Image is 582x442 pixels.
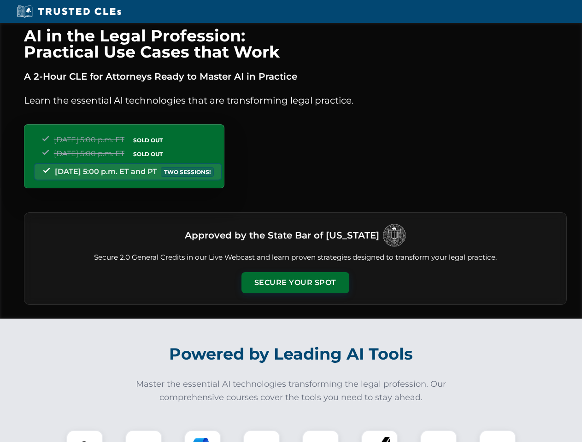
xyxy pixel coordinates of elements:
span: [DATE] 5:00 p.m. ET [54,135,124,144]
img: Trusted CLEs [14,5,124,18]
span: [DATE] 5:00 p.m. ET [54,149,124,158]
p: A 2-Hour CLE for Attorneys Ready to Master AI in Practice [24,69,567,84]
p: Master the essential AI technologies transforming the legal profession. Our comprehensive courses... [130,378,453,404]
span: SOLD OUT [130,149,166,159]
h1: AI in the Legal Profession: Practical Use Cases that Work [24,28,567,60]
span: SOLD OUT [130,135,166,145]
button: Secure Your Spot [241,272,349,293]
h2: Powered by Leading AI Tools [36,338,547,370]
h3: Approved by the State Bar of [US_STATE] [185,227,379,244]
p: Secure 2.0 General Credits in our Live Webcast and learn proven strategies designed to transform ... [35,252,555,263]
p: Learn the essential AI technologies that are transforming legal practice. [24,93,567,108]
img: Logo [383,224,406,247]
